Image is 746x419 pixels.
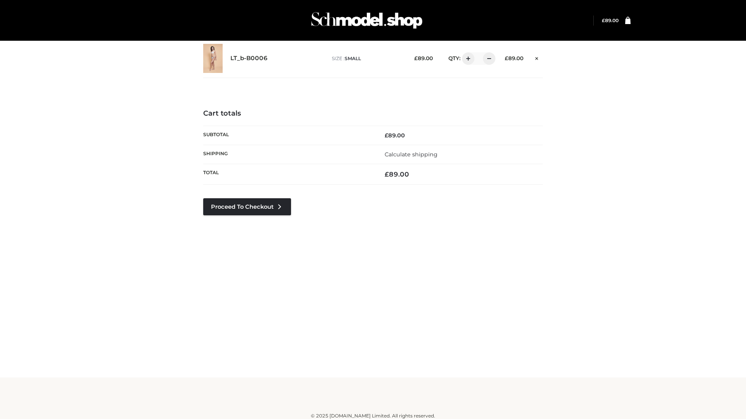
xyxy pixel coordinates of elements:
span: £ [602,17,605,23]
span: £ [385,132,388,139]
span: SMALL [345,55,361,61]
th: Total [203,164,373,185]
p: size : [332,55,402,62]
a: Calculate shipping [385,151,437,158]
th: Shipping [203,145,373,164]
bdi: 89.00 [414,55,433,61]
span: £ [414,55,418,61]
a: LT_b-B0006 [230,55,268,62]
bdi: 89.00 [505,55,523,61]
bdi: 89.00 [602,17,619,23]
img: Schmodel Admin 964 [309,5,425,36]
h4: Cart totals [203,109,543,118]
a: £89.00 [602,17,619,23]
bdi: 89.00 [385,170,409,178]
a: Proceed to Checkout [203,198,291,215]
a: Remove this item [531,52,543,62]
th: Subtotal [203,126,373,145]
bdi: 89.00 [385,132,405,139]
span: £ [505,55,508,61]
div: QTY: [441,52,493,65]
span: £ [385,170,389,178]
